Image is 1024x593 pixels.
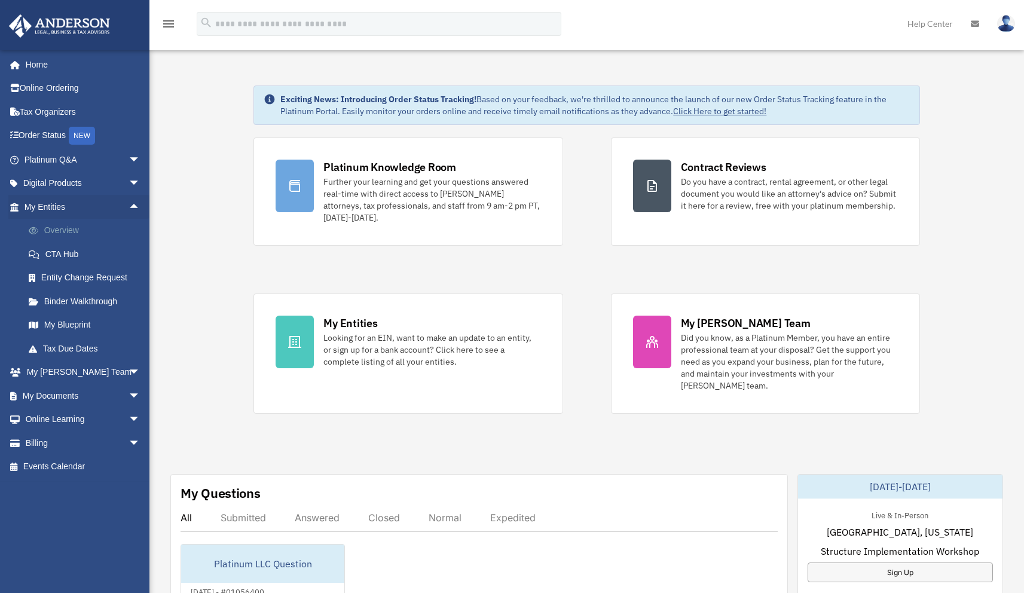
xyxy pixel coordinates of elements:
span: arrow_drop_down [129,148,152,172]
i: menu [161,17,176,31]
div: Platinum LLC Question [181,545,344,583]
span: arrow_drop_down [129,408,152,432]
i: search [200,16,213,29]
a: Tax Due Dates [17,337,158,360]
a: Digital Productsarrow_drop_down [8,172,158,195]
div: Normal [429,512,461,524]
div: All [181,512,192,524]
div: NEW [69,127,95,145]
a: Online Ordering [8,77,158,100]
a: My Documentsarrow_drop_down [8,384,158,408]
a: Overview [17,219,158,243]
div: Submitted [221,512,266,524]
img: User Pic [997,15,1015,32]
a: Binder Walkthrough [17,289,158,313]
a: CTA Hub [17,242,158,266]
a: Platinum Q&Aarrow_drop_down [8,148,158,172]
a: My Entitiesarrow_drop_up [8,195,158,219]
span: arrow_drop_down [129,431,152,456]
div: Based on your feedback, we're thrilled to announce the launch of our new Order Status Tracking fe... [280,93,909,117]
div: Expedited [490,512,536,524]
a: Home [8,53,152,77]
a: Sign Up [808,563,993,582]
a: Click Here to get started! [673,106,766,117]
div: My Entities [323,316,377,331]
a: Tax Organizers [8,100,158,124]
img: Anderson Advisors Platinum Portal [5,14,114,38]
a: My Entities Looking for an EIN, want to make an update to an entity, or sign up for a bank accoun... [253,294,563,414]
span: Structure Implementation Workshop [821,544,979,558]
div: Further your learning and get your questions answered real-time with direct access to [PERSON_NAM... [323,176,540,224]
div: Looking for an EIN, want to make an update to an entity, or sign up for a bank account? Click her... [323,332,540,368]
a: Events Calendar [8,455,158,479]
span: arrow_drop_down [129,172,152,196]
a: Contract Reviews Do you have a contract, rental agreement, or other legal document you would like... [611,137,920,246]
a: Billingarrow_drop_down [8,431,158,455]
span: [GEOGRAPHIC_DATA], [US_STATE] [827,525,973,539]
div: [DATE]-[DATE] [798,475,1002,499]
a: menu [161,21,176,31]
strong: Exciting News: Introducing Order Status Tracking! [280,94,476,105]
div: Live & In-Person [862,508,938,521]
div: Contract Reviews [681,160,766,175]
div: Platinum Knowledge Room [323,160,456,175]
div: Answered [295,512,340,524]
a: Entity Change Request [17,266,158,290]
a: My [PERSON_NAME] Teamarrow_drop_down [8,360,158,384]
a: Online Learningarrow_drop_down [8,408,158,432]
div: Closed [368,512,400,524]
div: Do you have a contract, rental agreement, or other legal document you would like an attorney's ad... [681,176,898,212]
div: Did you know, as a Platinum Member, you have an entire professional team at your disposal? Get th... [681,332,898,392]
a: Platinum Knowledge Room Further your learning and get your questions answered real-time with dire... [253,137,563,246]
span: arrow_drop_up [129,195,152,219]
div: My Questions [181,484,261,502]
span: arrow_drop_down [129,360,152,385]
span: arrow_drop_down [129,384,152,408]
a: My Blueprint [17,313,158,337]
div: My [PERSON_NAME] Team [681,316,811,331]
a: Order StatusNEW [8,124,158,148]
a: My [PERSON_NAME] Team Did you know, as a Platinum Member, you have an entire professional team at... [611,294,920,414]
